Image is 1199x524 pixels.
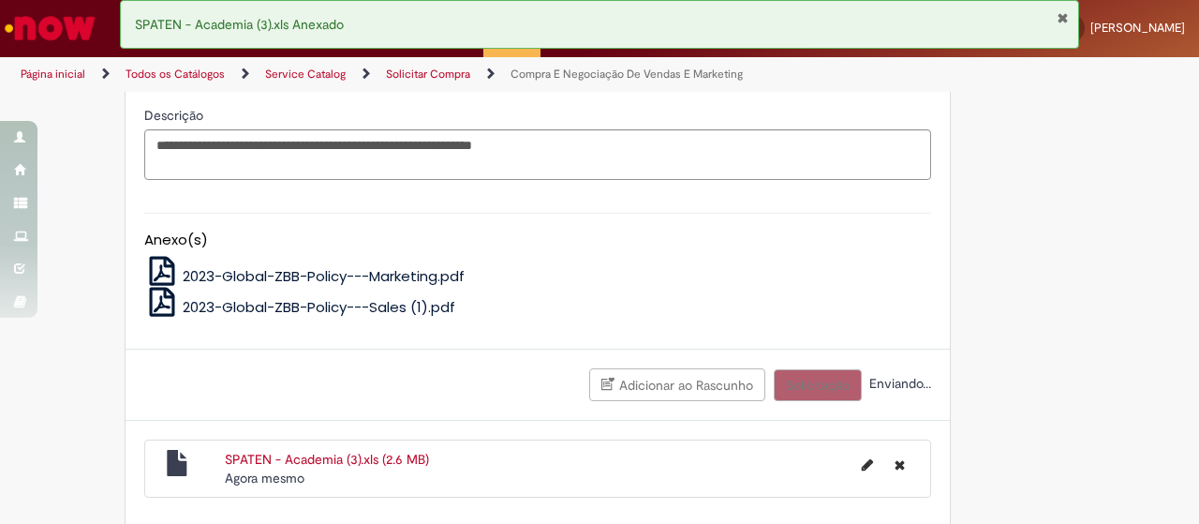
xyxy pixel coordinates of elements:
span: SPATEN - Academia (3).xls Anexado [135,16,344,33]
span: Agora mesmo [225,470,304,487]
span: Descrição [144,107,207,124]
ul: Trilhas de página [14,57,785,92]
span: 2023-Global-ZBB-Policy---Marketing.pdf [183,266,465,286]
a: Todos os Catálogos [126,67,225,82]
button: Fechar Notificação [1057,10,1069,25]
a: SPATEN - Academia (3).xls (2.6 MB) [225,451,429,468]
span: Enviando... [866,375,931,392]
img: ServiceNow [2,9,98,47]
h5: Anexo(s) [144,232,931,248]
time: 01/10/2025 10:21:37 [225,470,304,487]
a: 2023-Global-ZBB-Policy---Marketing.pdf [144,266,466,286]
a: 2023-Global-ZBB-Policy---Sales (1).pdf [144,297,456,317]
textarea: Descrição [144,129,931,179]
a: Página inicial [21,67,85,82]
a: Compra E Negociação De Vendas E Marketing [511,67,743,82]
span: 2023-Global-ZBB-Policy---Sales (1).pdf [183,297,455,317]
span: [PERSON_NAME] [1090,20,1185,36]
a: Service Catalog [265,67,346,82]
a: Solicitar Compra [386,67,470,82]
button: Excluir SPATEN - Academia (3).xls [883,450,916,480]
button: Editar nome de arquivo SPATEN - Academia (3).xls [851,450,884,480]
